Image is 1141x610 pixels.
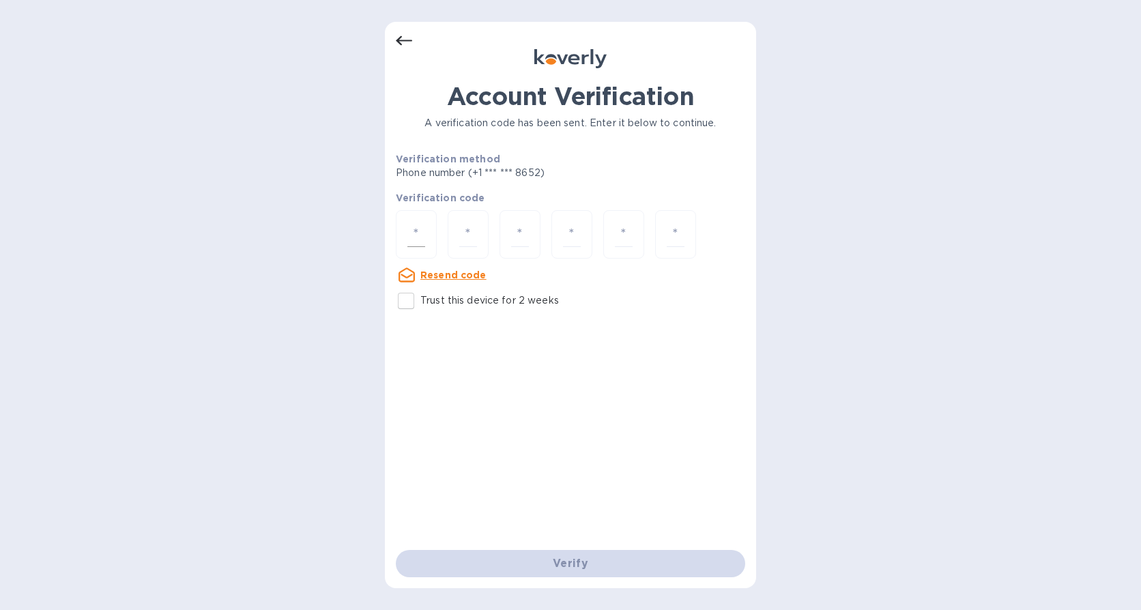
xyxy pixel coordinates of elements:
p: Verification code [396,191,745,205]
p: A verification code has been sent. Enter it below to continue. [396,116,745,130]
p: Trust this device for 2 weeks [420,293,559,308]
b: Verification method [396,154,500,164]
p: Phone number (+1 *** *** 8652) [396,166,649,180]
h1: Account Verification [396,82,745,111]
u: Resend code [420,270,487,280]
